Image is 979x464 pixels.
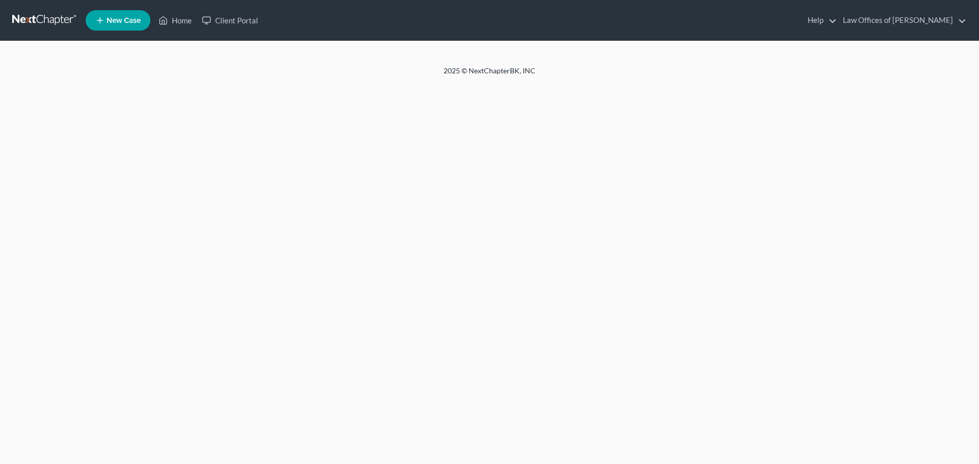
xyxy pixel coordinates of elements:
[153,11,197,30] a: Home
[803,11,837,30] a: Help
[197,11,263,30] a: Client Portal
[838,11,966,30] a: Law Offices of [PERSON_NAME]
[199,66,780,84] div: 2025 © NextChapterBK, INC
[86,10,150,31] new-legal-case-button: New Case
